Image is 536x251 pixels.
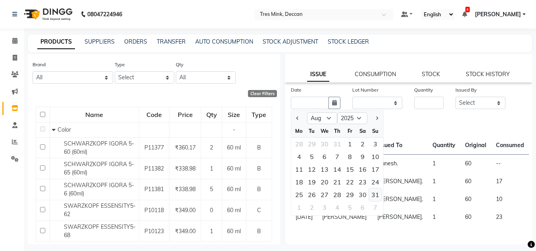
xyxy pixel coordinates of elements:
div: Wednesday, September 3, 2025 [318,201,331,214]
div: Sunday, August 31, 2025 [369,188,382,201]
div: 17 [369,163,382,176]
a: AUTO CONSUMPTION [195,38,253,45]
label: Quantity [414,86,433,94]
a: STOCK [422,71,440,78]
span: 60 ml [227,186,241,193]
div: Monday, July 28, 2025 [293,138,305,150]
td: [PERSON_NAME]. [373,172,428,190]
div: Monday, August 4, 2025 [293,150,305,163]
span: ₹360.17 [175,144,196,151]
div: 15 [344,163,356,176]
div: Saturday, August 2, 2025 [356,138,369,150]
div: Friday, August 1, 2025 [344,138,356,150]
div: 2 [305,201,318,214]
span: 60 ml [227,228,241,235]
div: 28 [331,188,344,201]
div: 28 [293,138,305,150]
span: 1 [210,228,213,235]
div: Clear Filters [248,90,277,97]
a: SUPPLIERS [85,38,115,45]
td: 17 [491,172,529,190]
td: [DATE] [291,208,317,226]
td: [PERSON_NAME] [317,208,373,226]
button: Previous month [294,112,301,125]
span: SCHWARZKOPF IGORA 5-65 (60ml) [64,161,134,176]
div: 11 [293,163,305,176]
td: 60 [460,155,491,173]
div: 30 [356,188,369,201]
div: We [318,125,331,137]
div: Monday, August 18, 2025 [293,176,305,188]
div: Sunday, August 3, 2025 [369,138,382,150]
a: STOCK ADJUSTMENT [263,38,318,45]
div: Saturday, August 23, 2025 [356,176,369,188]
span: C [257,207,261,214]
div: 1 [293,201,305,214]
div: Thursday, August 7, 2025 [331,150,344,163]
div: Sunday, August 17, 2025 [369,163,382,176]
span: ₹338.98 [175,186,196,193]
div: Fr [344,125,356,137]
div: Monday, August 11, 2025 [293,163,305,176]
div: Code [140,107,169,122]
div: 4 [331,201,344,214]
div: 7 [369,201,382,214]
td: -- [491,155,529,173]
td: 60 [460,208,491,226]
div: Mo [293,125,305,137]
div: 21 [331,176,344,188]
td: 60 [460,190,491,208]
span: ₹349.00 [175,207,196,214]
div: Wednesday, July 30, 2025 [318,138,331,150]
label: Qty [176,61,183,68]
div: 16 [356,163,369,176]
span: 5 [210,186,213,193]
span: 60 ml [227,207,241,214]
span: 0 [210,207,213,214]
div: 23 [356,176,369,188]
div: Qty [202,107,221,122]
div: Wednesday, August 13, 2025 [318,163,331,176]
span: SWARZKOPF ESSENSITY5-62 [64,202,136,218]
a: ORDERS [124,38,147,45]
span: 60 ml [227,144,241,151]
a: TRANSFER [157,38,186,45]
div: Type [247,107,271,122]
div: 4 [293,150,305,163]
span: SWARZKOPF ESSENSITY5-68 [64,223,136,239]
span: P11377 [144,144,164,151]
a: STOCK HISTORY [466,71,510,78]
div: Friday, August 29, 2025 [344,188,356,201]
td: [PERSON_NAME]. [373,190,428,208]
label: Type [115,61,125,68]
div: 25 [293,188,305,201]
div: Wednesday, August 6, 2025 [318,150,331,163]
span: 8 [465,7,470,12]
div: Saturday, September 6, 2025 [356,201,369,214]
span: 1 [210,165,213,172]
div: 7 [331,150,344,163]
div: 14 [331,163,344,176]
div: Tuesday, September 2, 2025 [305,201,318,214]
label: Date [291,86,302,94]
a: CONSUMPTION [355,71,396,78]
td: 1 [428,172,460,190]
div: Thursday, August 28, 2025 [331,188,344,201]
td: [PERSON_NAME]. [373,208,428,226]
a: PRODUCTS [37,35,75,49]
div: Sunday, August 10, 2025 [369,150,382,163]
div: 1 [344,138,356,150]
div: 3 [369,138,382,150]
div: Saturday, August 16, 2025 [356,163,369,176]
label: Lot Number [352,86,378,94]
div: Wednesday, August 20, 2025 [318,176,331,188]
span: ₹349.00 [175,228,196,235]
div: Name [50,107,138,122]
div: Sunday, August 24, 2025 [369,176,382,188]
div: Tuesday, August 5, 2025 [305,150,318,163]
div: 19 [305,176,318,188]
label: Brand [33,61,46,68]
b: 08047224946 [87,3,122,25]
div: Price [170,107,200,122]
td: 1 [428,208,460,226]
